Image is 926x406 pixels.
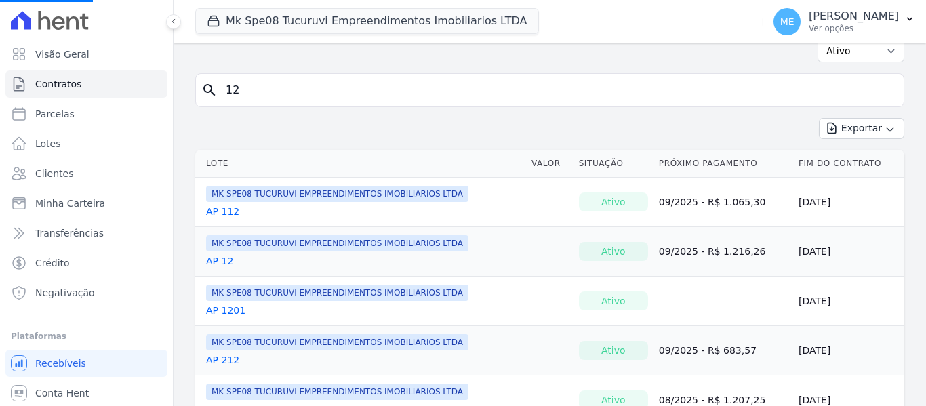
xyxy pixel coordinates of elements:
a: AP 12 [206,254,233,268]
th: Lote [195,150,526,178]
a: 08/2025 - R$ 1.207,25 [659,394,766,405]
a: Recebíveis [5,350,167,377]
p: Ver opções [809,23,899,34]
a: Contratos [5,70,167,98]
span: Negativação [35,286,95,300]
div: Ativo [579,341,648,360]
td: [DATE] [793,178,904,227]
span: Transferências [35,226,104,240]
a: AP 112 [206,205,239,218]
a: AP 1201 [206,304,245,317]
button: Mk Spe08 Tucuruvi Empreendimentos Imobiliarios LTDA [195,8,539,34]
div: Ativo [579,242,648,261]
div: Ativo [579,192,648,211]
th: Valor [526,150,573,178]
a: Crédito [5,249,167,277]
a: Parcelas [5,100,167,127]
a: Clientes [5,160,167,187]
a: Negativação [5,279,167,306]
td: [DATE] [793,227,904,277]
input: Buscar por nome do lote [218,77,898,104]
span: ME [780,17,794,26]
a: 09/2025 - R$ 1.216,26 [659,246,766,257]
a: 09/2025 - R$ 1.065,30 [659,197,766,207]
span: Recebíveis [35,357,86,370]
button: Exportar [819,118,904,139]
span: MK SPE08 TUCURUVI EMPREENDIMENTOS IMOBILIARIOS LTDA [206,186,468,202]
div: Ativo [579,291,648,310]
span: Conta Hent [35,386,89,400]
a: 09/2025 - R$ 683,57 [659,345,757,356]
td: [DATE] [793,326,904,375]
a: Transferências [5,220,167,247]
span: Parcelas [35,107,75,121]
span: MK SPE08 TUCURUVI EMPREENDIMENTOS IMOBILIARIOS LTDA [206,334,468,350]
span: Minha Carteira [35,197,105,210]
span: MK SPE08 TUCURUVI EMPREENDIMENTOS IMOBILIARIOS LTDA [206,384,468,400]
span: Clientes [35,167,73,180]
span: MK SPE08 TUCURUVI EMPREENDIMENTOS IMOBILIARIOS LTDA [206,285,468,301]
a: AP 212 [206,353,239,367]
span: Visão Geral [35,47,89,61]
button: ME [PERSON_NAME] Ver opções [763,3,926,41]
span: Contratos [35,77,81,91]
th: Situação [573,150,653,178]
td: [DATE] [793,277,904,326]
th: Fim do Contrato [793,150,904,178]
a: Visão Geral [5,41,167,68]
span: Lotes [35,137,61,150]
a: Minha Carteira [5,190,167,217]
a: Lotes [5,130,167,157]
div: Plataformas [11,328,162,344]
i: search [201,82,218,98]
p: [PERSON_NAME] [809,9,899,23]
span: MK SPE08 TUCURUVI EMPREENDIMENTOS IMOBILIARIOS LTDA [206,235,468,251]
span: Crédito [35,256,70,270]
th: Próximo Pagamento [653,150,793,178]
